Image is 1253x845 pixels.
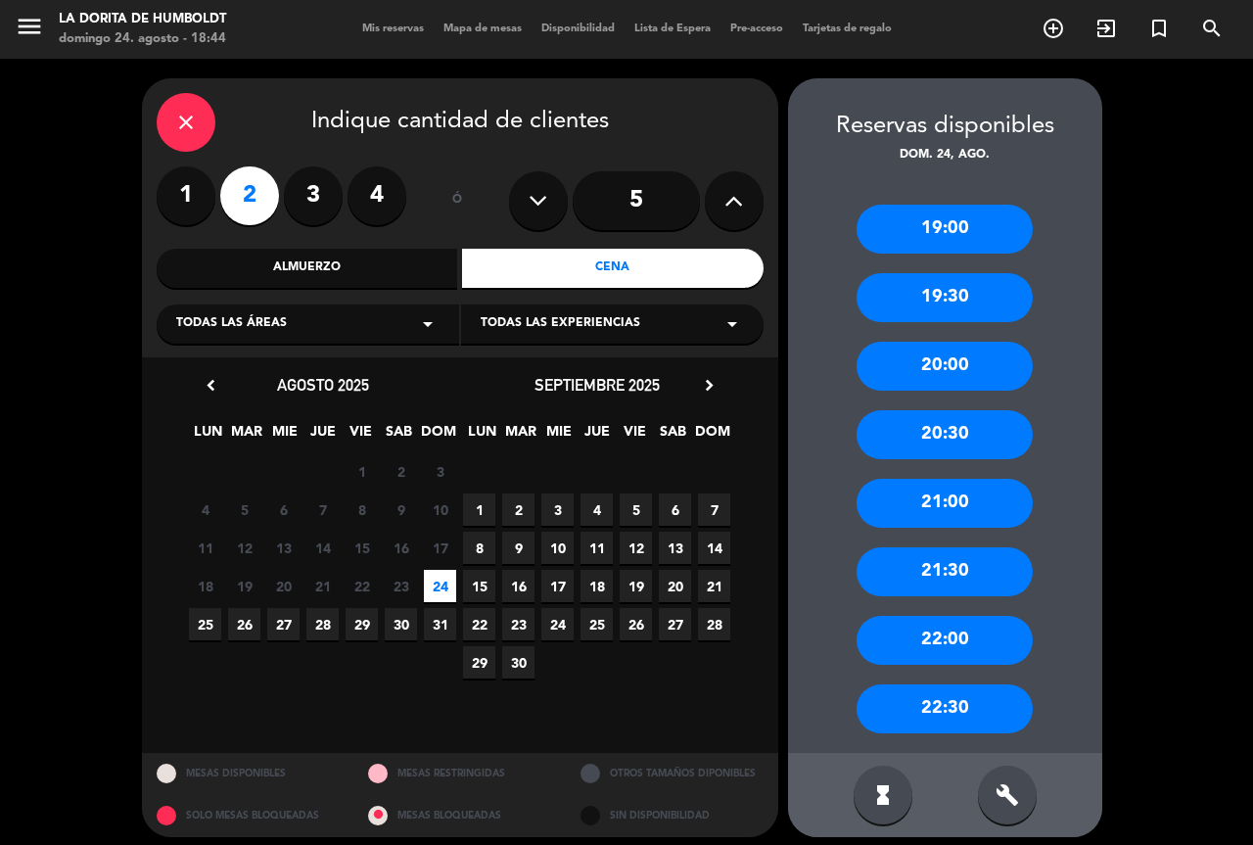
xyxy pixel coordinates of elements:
[424,532,456,564] span: 17
[871,783,895,807] i: hourglass_full
[580,608,613,640] span: 25
[532,23,625,34] span: Disponibilidad
[580,532,613,564] span: 11
[424,455,456,488] span: 3
[466,420,498,452] span: LUN
[463,532,495,564] span: 8
[698,532,730,564] span: 14
[857,205,1033,254] div: 19:00
[306,608,339,640] span: 28
[620,608,652,640] span: 26
[353,753,566,795] div: MESAS RESTRINGIDAS
[267,493,300,526] span: 6
[659,532,691,564] span: 13
[541,608,574,640] span: 24
[346,493,378,526] span: 8
[306,493,339,526] span: 7
[348,166,406,225] label: 4
[1094,17,1118,40] i: exit_to_app
[534,375,660,395] span: septiembre 2025
[542,420,575,452] span: MIE
[659,608,691,640] span: 27
[176,314,287,334] span: Todas las áreas
[502,570,534,602] span: 16
[267,570,300,602] span: 20
[346,532,378,564] span: 15
[267,532,300,564] span: 13
[1147,17,1171,40] i: turned_in_not
[620,493,652,526] span: 5
[463,646,495,679] span: 29
[434,23,532,34] span: Mapa de mesas
[481,314,640,334] span: Todas las experiencias
[277,375,369,395] span: agosto 2025
[189,493,221,526] span: 4
[157,166,215,225] label: 1
[541,493,574,526] span: 3
[142,795,354,837] div: SOLO MESAS BLOQUEADAS
[306,570,339,602] span: 21
[383,420,415,452] span: SAB
[857,547,1033,596] div: 21:30
[502,608,534,640] span: 23
[566,795,778,837] div: SIN DISPONIBILIDAD
[996,783,1019,807] i: build
[698,493,730,526] span: 7
[463,570,495,602] span: 15
[620,570,652,602] span: 19
[659,493,691,526] span: 6
[346,455,378,488] span: 1
[541,570,574,602] span: 17
[142,753,354,795] div: MESAS DISPONIBLES
[421,420,453,452] span: DOM
[385,608,417,640] span: 30
[174,111,198,134] i: close
[857,342,1033,391] div: 20:00
[857,684,1033,733] div: 22:30
[541,532,574,564] span: 10
[15,12,44,41] i: menu
[788,108,1102,146] div: Reservas disponibles
[189,608,221,640] span: 25
[426,166,489,235] div: ó
[698,570,730,602] span: 21
[620,532,652,564] span: 12
[720,312,744,336] i: arrow_drop_down
[463,608,495,640] span: 22
[788,146,1102,165] div: dom. 24, ago.
[385,570,417,602] span: 23
[228,493,260,526] span: 5
[566,753,778,795] div: OTROS TAMAÑOS DIPONIBLES
[424,570,456,602] span: 24
[502,646,534,679] span: 30
[220,166,279,225] label: 2
[857,616,1033,665] div: 22:00
[228,532,260,564] span: 12
[385,532,417,564] span: 16
[580,420,613,452] span: JUE
[657,420,689,452] span: SAB
[352,23,434,34] span: Mis reservas
[502,532,534,564] span: 9
[385,455,417,488] span: 2
[157,249,458,288] div: Almuerzo
[720,23,793,34] span: Pre-acceso
[267,608,300,640] span: 27
[424,608,456,640] span: 31
[424,493,456,526] span: 10
[268,420,301,452] span: MIE
[857,479,1033,528] div: 21:00
[1200,17,1224,40] i: search
[230,420,262,452] span: MAR
[228,570,260,602] span: 19
[857,273,1033,322] div: 19:30
[793,23,902,34] span: Tarjetas de regalo
[580,570,613,602] span: 18
[306,420,339,452] span: JUE
[580,493,613,526] span: 4
[1042,17,1065,40] i: add_circle_outline
[189,570,221,602] span: 18
[345,420,377,452] span: VIE
[189,532,221,564] span: 11
[659,570,691,602] span: 20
